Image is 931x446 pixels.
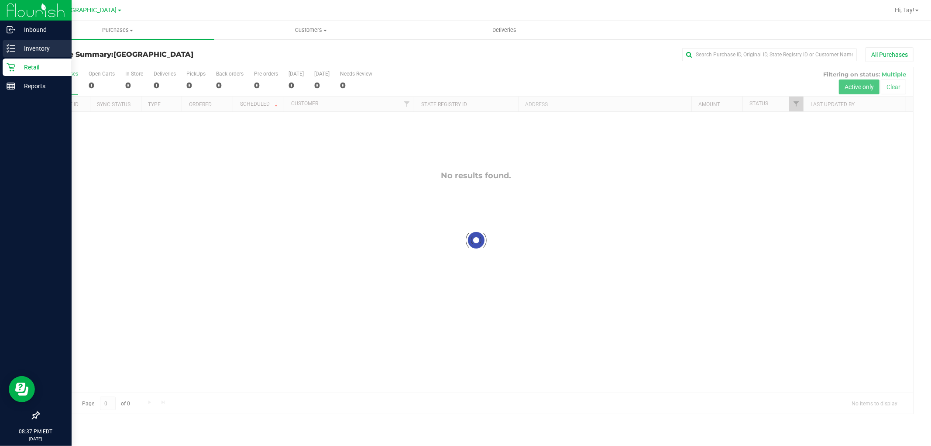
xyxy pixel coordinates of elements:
[682,48,857,61] input: Search Purchase ID, Original ID, State Registry ID or Customer Name...
[7,63,15,72] inline-svg: Retail
[15,43,68,54] p: Inventory
[408,21,601,39] a: Deliveries
[481,26,528,34] span: Deliveries
[7,25,15,34] inline-svg: Inbound
[215,26,407,34] span: Customers
[7,44,15,53] inline-svg: Inventory
[9,376,35,402] iframe: Resource center
[15,62,68,73] p: Retail
[15,81,68,91] p: Reports
[7,82,15,90] inline-svg: Reports
[113,50,193,59] span: [GEOGRAPHIC_DATA]
[21,26,214,34] span: Purchases
[895,7,914,14] span: Hi, Tay!
[57,7,117,14] span: [GEOGRAPHIC_DATA]
[4,436,68,442] p: [DATE]
[21,21,214,39] a: Purchases
[4,428,68,436] p: 08:37 PM EDT
[38,51,330,59] h3: Purchase Summary:
[866,47,914,62] button: All Purchases
[15,24,68,35] p: Inbound
[214,21,408,39] a: Customers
